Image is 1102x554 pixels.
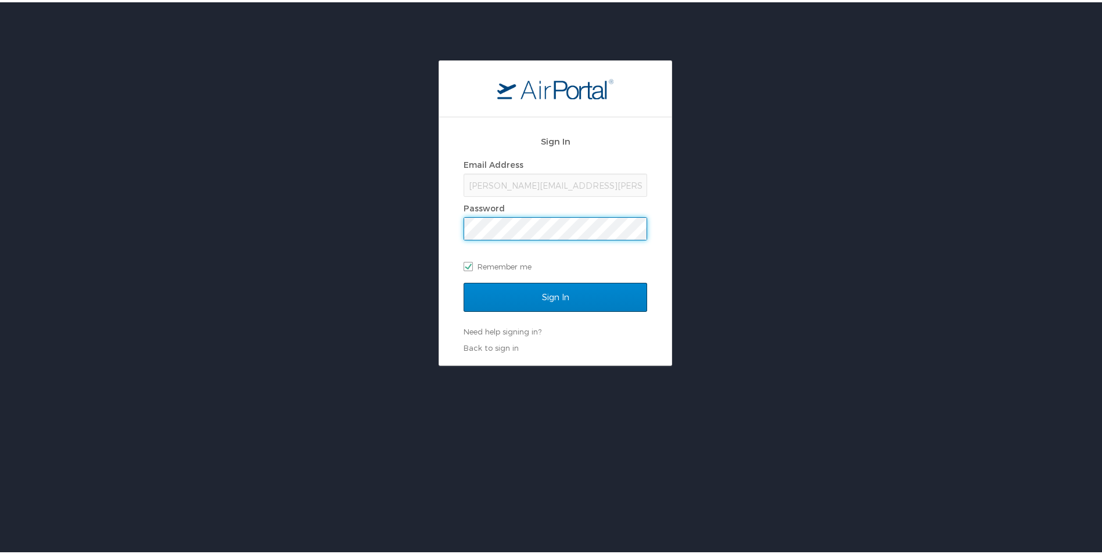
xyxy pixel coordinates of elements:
a: Back to sign in [464,341,519,350]
img: logo [497,76,613,97]
label: Email Address [464,157,523,167]
a: Need help signing in? [464,325,541,334]
h2: Sign In [464,132,647,146]
input: Sign In [464,280,647,310]
label: Password [464,201,505,211]
label: Remember me [464,256,647,273]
